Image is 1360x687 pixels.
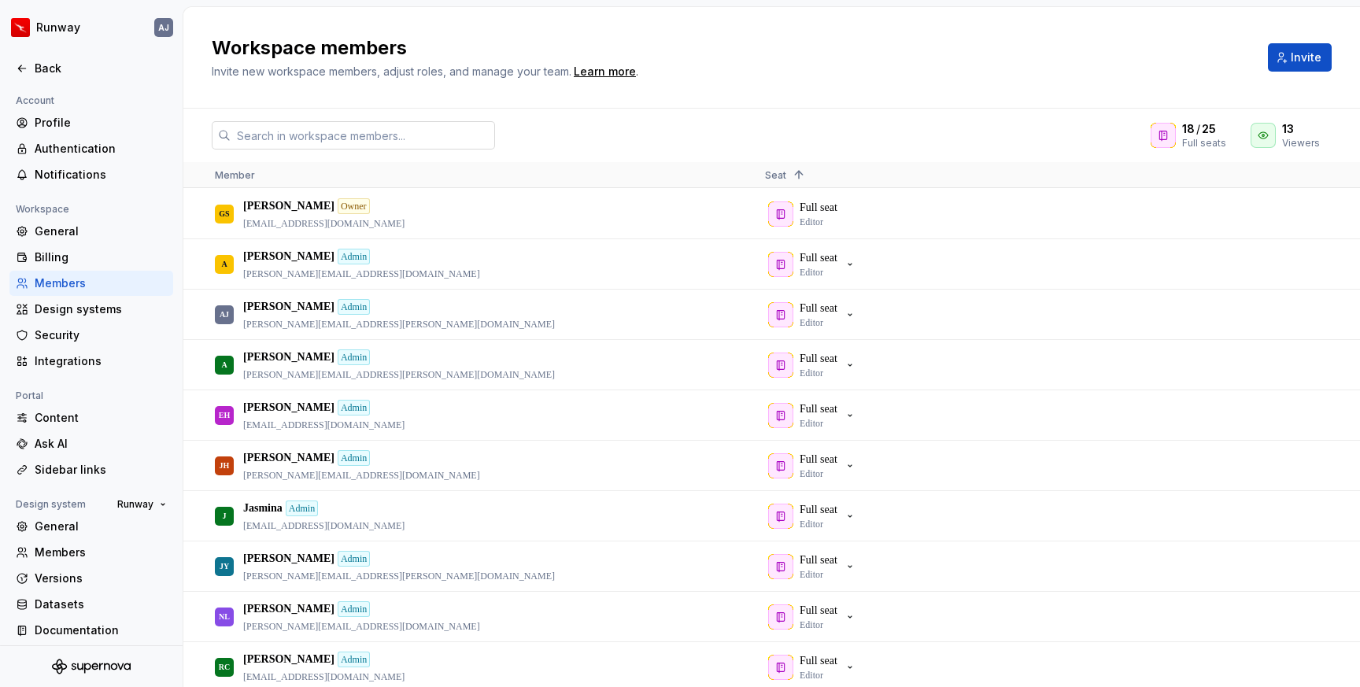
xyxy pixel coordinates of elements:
[243,670,405,683] p: [EMAIL_ADDRESS][DOMAIN_NAME]
[800,316,823,329] p: Editor
[9,56,173,81] a: Back
[338,551,370,567] div: Admin
[800,266,823,279] p: Editor
[158,21,169,34] div: AJ
[800,653,837,669] p: Full seat
[338,349,370,365] div: Admin
[117,498,153,511] span: Runway
[9,271,173,296] a: Members
[35,327,167,343] div: Security
[338,601,370,617] div: Admin
[574,64,636,79] div: Learn more
[243,570,555,582] p: [PERSON_NAME][EMAIL_ADDRESS][PERSON_NAME][DOMAIN_NAME]
[338,249,370,264] div: Admin
[219,601,230,632] div: NL
[243,620,480,633] p: [PERSON_NAME][EMAIL_ADDRESS][DOMAIN_NAME]
[765,450,863,482] button: Full seatEditor
[219,652,230,682] div: RC
[35,462,167,478] div: Sidebar links
[35,141,167,157] div: Authentication
[221,349,227,380] div: A
[35,115,167,131] div: Profile
[9,592,173,617] a: Datasets
[35,61,167,76] div: Back
[765,400,863,431] button: Full seatEditor
[243,318,555,331] p: [PERSON_NAME][EMAIL_ADDRESS][PERSON_NAME][DOMAIN_NAME]
[571,66,638,78] span: .
[9,110,173,135] a: Profile
[221,249,227,279] div: A
[1202,121,1216,137] span: 25
[243,249,334,264] p: [PERSON_NAME]
[9,431,173,456] a: Ask AI
[286,500,318,516] div: Admin
[9,540,173,565] a: Members
[765,169,786,181] span: Seat
[765,349,863,381] button: Full seatEditor
[243,299,334,315] p: [PERSON_NAME]
[1282,137,1320,150] div: Viewers
[800,417,823,430] p: Editor
[35,275,167,291] div: Members
[219,198,229,229] div: GS
[800,351,837,367] p: Full seat
[765,601,863,633] button: Full seatEditor
[800,452,837,467] p: Full seat
[52,659,131,674] svg: Supernova Logo
[35,410,167,426] div: Content
[243,551,334,567] p: [PERSON_NAME]
[9,91,61,110] div: Account
[9,323,173,348] a: Security
[35,545,167,560] div: Members
[9,618,173,643] a: Documentation
[800,603,837,619] p: Full seat
[9,566,173,591] a: Versions
[243,198,334,214] p: [PERSON_NAME]
[9,349,173,374] a: Integrations
[9,457,173,482] a: Sidebar links
[800,619,823,631] p: Editor
[765,299,863,331] button: Full seatEditor
[1182,121,1195,137] span: 18
[338,299,370,315] div: Admin
[35,622,167,638] div: Documentation
[35,249,167,265] div: Billing
[35,519,167,534] div: General
[800,518,823,530] p: Editor
[1291,50,1321,65] span: Invite
[11,18,30,37] img: 6b187050-a3ed-48aa-8485-808e17fcee26.png
[9,514,173,539] a: General
[243,419,405,431] p: [EMAIL_ADDRESS][DOMAIN_NAME]
[35,223,167,239] div: General
[9,386,50,405] div: Portal
[212,65,571,78] span: Invite new workspace members, adjust roles, and manage your team.
[243,500,283,516] p: Jasmina
[243,400,334,416] p: [PERSON_NAME]
[35,571,167,586] div: Versions
[212,35,1249,61] h2: Workspace members
[800,250,837,266] p: Full seat
[800,669,823,681] p: Editor
[243,349,334,365] p: [PERSON_NAME]
[243,469,480,482] p: [PERSON_NAME][EMAIL_ADDRESS][DOMAIN_NAME]
[9,219,173,244] a: General
[35,301,167,317] div: Design systems
[1182,121,1232,137] div: /
[220,299,229,330] div: AJ
[9,405,173,430] a: Content
[338,198,370,214] div: Owner
[338,652,370,667] div: Admin
[9,495,92,514] div: Design system
[243,450,334,466] p: [PERSON_NAME]
[36,20,80,35] div: Runway
[800,467,823,480] p: Editor
[9,136,173,161] a: Authentication
[243,652,334,667] p: [PERSON_NAME]
[243,519,405,532] p: [EMAIL_ADDRESS][DOMAIN_NAME]
[215,169,255,181] span: Member
[800,552,837,568] p: Full seat
[220,551,229,582] div: JY
[35,597,167,612] div: Datasets
[1182,137,1232,150] div: Full seats
[338,450,370,466] div: Admin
